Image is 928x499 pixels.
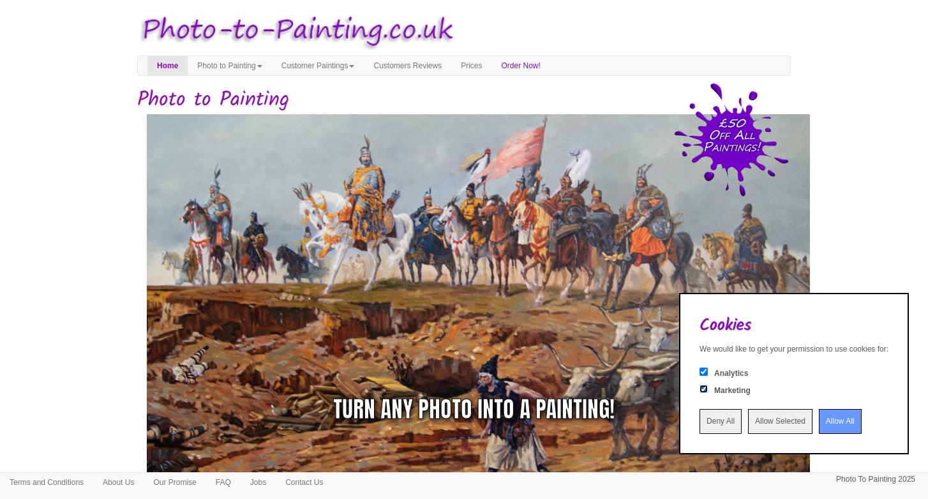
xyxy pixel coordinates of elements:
[93,473,144,492] a: About Us
[276,473,333,492] a: Contact Us
[492,56,550,75] a: Order Now!
[188,56,271,75] a: Photo to Painting
[836,473,915,486] p: Photo To Painting 2025
[131,6,458,56] img: Photo to Painting
[206,473,241,492] a: FAQ
[137,89,791,111] h1: Photo to Painting
[714,368,748,379] label: Analytics
[700,344,888,355] div: We would like to get your permission to use cookies for:
[144,473,206,492] a: Our Promise
[819,409,862,434] input: Allow All
[700,317,888,335] h2: Cookies
[451,56,491,75] a: Prices
[241,473,276,492] a: Jobs
[748,409,812,434] input: Allow Selected
[674,83,789,197] img: 50 pound price drop
[147,114,819,487] img: battle-scene.jpg
[364,56,451,75] a: Customers Reviews
[272,56,364,75] a: Customer Paintings
[714,385,751,396] label: Marketing
[147,56,188,75] a: Home
[333,393,615,426] div: Turn any photo into a painting!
